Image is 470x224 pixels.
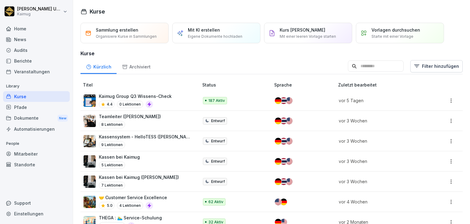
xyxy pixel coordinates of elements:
img: k4tsflh0pn5eas51klv85bn1.png [84,135,96,147]
p: 5.0 [107,203,113,208]
a: Berichte [3,56,70,66]
p: Kassen bei Kaimug ([PERSON_NAME]) [99,174,179,180]
a: Einstellungen [3,208,70,219]
img: th.svg [280,118,287,124]
p: Kassen bei Kaimug [99,154,140,160]
p: Status [202,82,272,88]
div: Support [3,198,70,208]
p: Starte mit einer Vorlage [371,34,413,39]
p: 62 Aktiv [208,199,223,205]
p: 0 Lektionen [117,101,143,108]
a: Automatisierungen [3,124,70,134]
img: de.svg [275,118,282,124]
img: us.svg [286,118,293,124]
p: vor 3 Wochen [339,158,423,164]
p: 187 Aktiv [208,98,225,103]
div: New [58,115,68,122]
a: Archiviert [117,58,156,74]
p: Kassensystem - HelloTESS ([PERSON_NAME]) [99,133,192,140]
p: People [3,139,70,149]
p: THEGA : 🏊‍♂️ Service-Schulung [99,214,162,221]
img: us.svg [286,138,293,145]
p: Library [3,81,70,91]
a: Pfade [3,102,70,113]
img: t4pbym28f6l0mdwi5yze01sv.png [84,196,96,208]
a: Audits [3,45,70,56]
p: Kaimug Group Q3 Wissens-Check [99,93,172,99]
p: Zuletzt bearbeitet [338,82,431,88]
p: 9 Lektionen [99,141,125,149]
p: vor 3 Wochen [339,118,423,124]
img: th.svg [280,97,287,104]
p: Sprache [274,82,336,88]
p: Organisiere Kurse in Sammlungen [96,34,157,39]
img: us.svg [275,199,282,205]
p: Titel [83,82,200,88]
a: News [3,34,70,45]
img: th.svg [280,158,287,165]
img: dl77onhohrz39aq74lwupjv4.png [84,155,96,168]
img: th.svg [280,178,287,185]
a: Kürzlich [80,58,117,74]
p: 4 Lektionen [117,202,143,209]
img: us.svg [286,158,293,165]
p: Entwurf [211,118,225,124]
a: Kurse [3,91,70,102]
img: dl77onhohrz39aq74lwupjv4.png [84,176,96,188]
p: 4.4 [107,102,113,107]
img: us.svg [286,178,293,185]
p: vor 5 Tagen [339,97,423,104]
p: Entwurf [211,138,225,144]
div: Dokumente [3,113,70,124]
p: Eigene Dokumente hochladen [188,34,242,39]
p: Mit KI erstellen [188,27,220,33]
p: Vorlagen durchsuchen [371,27,420,33]
p: Mit einer leeren Vorlage starten [280,34,336,39]
p: Entwurf [211,159,225,164]
p: 7 Lektionen [99,182,125,189]
button: Filter hinzufügen [410,60,463,72]
img: de.svg [275,158,282,165]
p: 🤝 Customer Service Excellence [99,194,167,201]
p: Entwurf [211,179,225,184]
img: pytyph5pk76tu4q1kwztnixg.png [84,115,96,127]
img: de.svg [275,138,282,145]
p: Sammlung erstellen [96,27,138,33]
a: Veranstaltungen [3,66,70,77]
a: Standorte [3,159,70,170]
p: 8 Lektionen [99,121,125,128]
a: Mitarbeiter [3,149,70,159]
img: th.svg [280,138,287,145]
img: de.svg [275,178,282,185]
h1: Kurse [90,7,105,16]
h3: Kurse [80,50,463,57]
p: vor 4 Wochen [339,199,423,205]
p: vor 3 Wochen [339,138,423,144]
img: e5wlzal6fzyyu8pkl39fd17k.png [84,95,96,107]
p: Teamleiter ([PERSON_NAME]) [99,113,161,120]
p: Kaimug [17,12,62,16]
p: 5 Lektionen [99,161,125,169]
img: us.svg [286,97,293,104]
p: [PERSON_NAME] Ungewitter [17,6,62,12]
a: Home [3,23,70,34]
img: de.svg [280,199,287,205]
img: de.svg [275,97,282,104]
p: vor 3 Wochen [339,178,423,185]
a: DokumenteNew [3,113,70,124]
p: Kurs [PERSON_NAME] [280,27,325,33]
